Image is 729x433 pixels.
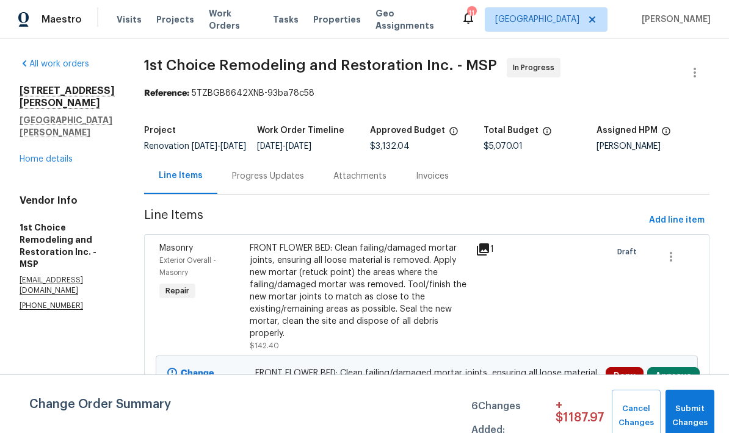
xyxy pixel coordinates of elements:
span: Geo Assignments [375,7,446,32]
span: [DATE] [220,142,246,151]
div: 11 [467,7,476,20]
h5: Total Budget [484,126,539,135]
span: FRONT FLOWER BED: Clean failing/damaged mortar joints, ensuring all loose material is removed. Ap... [255,367,599,428]
div: Attachments [333,170,386,182]
span: Draft [617,246,642,258]
span: In Progress [513,62,559,74]
div: Line Items [159,170,203,182]
span: $142.40 [250,342,279,349]
span: Renovation [144,142,246,151]
div: 5TZBGB8642XNB-93ba78c58 [144,87,709,99]
span: Visits [117,13,142,26]
div: Progress Updates [232,170,304,182]
span: [PERSON_NAME] [637,13,711,26]
div: FRONT FLOWER BED: Clean failing/damaged mortar joints, ensuring all loose material is removed. Ap... [250,242,468,340]
span: $5,070.01 [484,142,523,151]
span: - [257,142,311,151]
span: Submit Changes [672,402,708,430]
span: Line Items [144,209,644,232]
span: [DATE] [257,142,283,151]
span: Repair [161,285,194,297]
div: Invoices [416,170,449,182]
button: Add line item [644,209,709,232]
span: Maestro [42,13,82,26]
span: - [192,142,246,151]
h5: Approved Budget [370,126,445,135]
div: 1 [476,242,513,257]
span: [GEOGRAPHIC_DATA] [495,13,579,26]
span: Exterior Overall - Masonry [159,257,216,276]
a: Home details [20,155,73,163]
h5: Project [144,126,176,135]
span: Tasks [273,15,299,24]
span: The hpm assigned to this work order. [661,126,671,142]
a: All work orders [20,60,89,68]
h5: Assigned HPM [597,126,658,135]
span: Projects [156,13,194,26]
span: Cancel Changes [618,402,654,430]
span: Masonry [159,244,193,252]
button: Deny [606,367,644,385]
span: Add line item [649,213,705,228]
span: [DATE] [192,142,217,151]
button: Approve [647,367,700,385]
h4: Vendor Info [20,195,115,207]
b: Reference: [144,89,189,98]
span: Properties [313,13,361,26]
span: The total cost of line items that have been approved by both Opendoor and the Trade Partner. This... [449,126,459,142]
h5: Work Order Timeline [257,126,344,135]
span: $3,132.04 [370,142,410,151]
b: Change proposed [167,369,214,390]
div: [PERSON_NAME] [597,142,709,151]
h5: 1st Choice Remodeling and Restoration Inc. - MSP [20,221,115,270]
span: The total cost of line items that have been proposed by Opendoor. This sum includes line items th... [542,126,552,142]
span: 1st Choice Remodeling and Restoration Inc. - MSP [144,58,497,73]
span: Work Orders [209,7,258,32]
span: [DATE] [286,142,311,151]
